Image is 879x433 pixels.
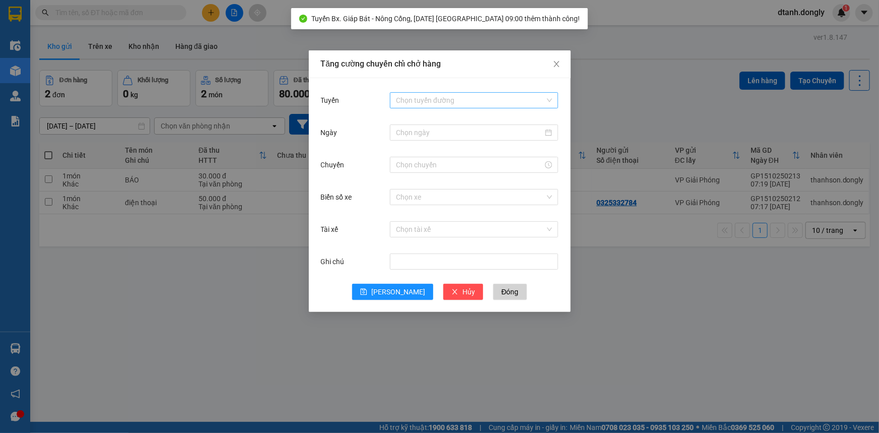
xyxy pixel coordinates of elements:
button: closeHủy [443,284,483,300]
label: Biển số xe [321,193,357,201]
span: Tuyến Bx. Giáp Bát - Nông Cống, [DATE] [GEOGRAPHIC_DATA] 09:00 thêm thành công! [311,15,580,23]
input: Ghi chú [390,254,558,270]
div: Tăng cường chuyến chỉ chở hàng [321,58,559,70]
label: Ghi chú [321,258,350,266]
span: Hủy [462,286,475,297]
span: check-circle [299,15,307,23]
label: Ngày [321,129,343,137]
input: Biển số xe [396,190,545,205]
input: Ngày [396,127,543,138]
span: close [451,288,458,296]
label: Tài xế [321,225,344,233]
button: Close [543,50,571,79]
button: Đóng [493,284,526,300]
label: Tuyến [321,96,345,104]
span: [PERSON_NAME] [371,286,425,297]
span: close [553,60,561,68]
input: Chuyến [396,159,543,170]
span: Đóng [501,286,518,297]
label: Chuyến [321,161,350,169]
span: save [360,288,367,296]
input: Tài xế [396,222,545,237]
button: save[PERSON_NAME] [352,284,433,300]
